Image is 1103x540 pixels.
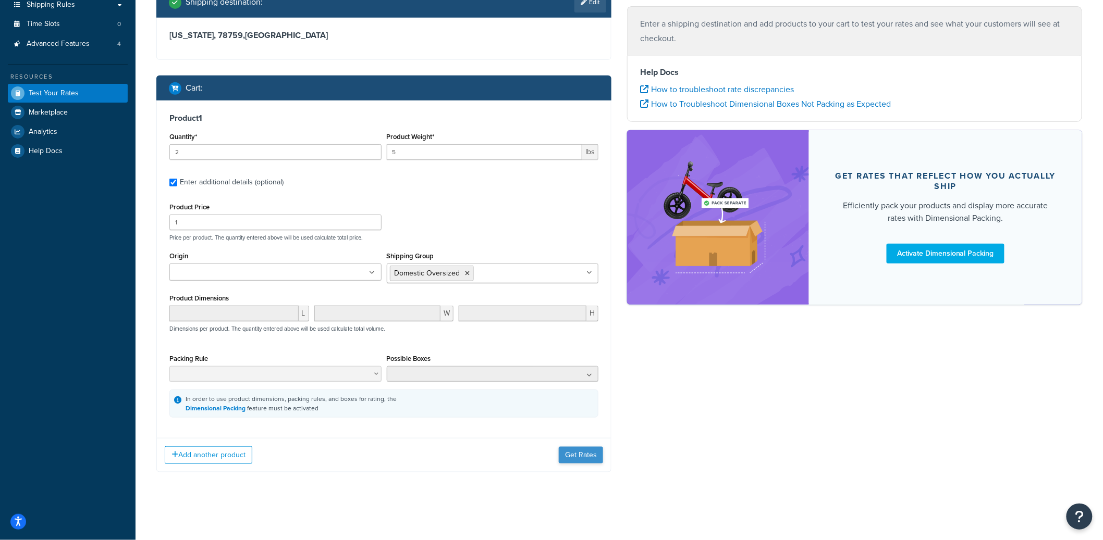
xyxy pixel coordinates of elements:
h3: [US_STATE], 78759 , [GEOGRAPHIC_DATA] [169,30,598,41]
span: lbs [582,144,598,160]
span: Marketplace [29,108,68,117]
div: Enter additional details (optional) [180,175,284,190]
span: 4 [117,40,121,48]
div: In order to use product dimensions, packing rules, and boxes for rating, the feature must be acti... [186,394,397,413]
h2: Cart : [186,83,203,93]
span: Time Slots [27,20,60,29]
a: How to Troubleshoot Dimensional Boxes Not Packing as Expected [640,98,891,110]
p: Price per product. The quantity entered above will be used calculate total price. [167,234,601,241]
label: Shipping Group [387,252,434,260]
h3: Product 1 [169,113,598,123]
a: Marketplace [8,103,128,122]
button: Open Resource Center [1067,504,1093,530]
li: Time Slots [8,15,128,34]
span: L [299,306,309,321]
div: Efficiently pack your products and display more accurate rates with Dimensional Packing. [834,199,1057,224]
p: Enter a shipping destination and add products to your cart to test your rates and see what your c... [640,17,1069,46]
label: Origin [169,252,188,260]
span: H [586,306,598,321]
a: Analytics [8,122,128,141]
label: Quantity* [169,133,197,141]
h4: Help Docs [640,66,1069,79]
img: feature-image-dim-d40ad3071a2b3c8e08177464837368e35600d3c5e73b18a22c1e4bb210dc32ac.png [653,146,783,288]
span: 0 [117,20,121,29]
label: Product Price [169,203,210,211]
span: Advanced Features [27,40,90,48]
a: How to troubleshoot rate discrepancies [640,83,794,95]
span: Shipping Rules [27,1,75,9]
label: Packing Rule [169,355,208,362]
button: Get Rates [559,447,603,463]
li: Advanced Features [8,34,128,54]
label: Product Weight* [387,133,435,141]
span: Help Docs [29,147,63,156]
span: Test Your Rates [29,89,79,98]
label: Product Dimensions [169,294,229,302]
input: 0.00 [387,144,583,160]
div: Resources [8,72,128,81]
div: Get rates that reflect how you actually ship [834,171,1057,192]
p: Dimensions per product. The quantity entered above will be used calculate total volume. [167,325,385,332]
span: Domestic Oversized [395,268,460,279]
span: W [440,306,454,321]
button: Add another product [165,446,252,464]
a: Activate Dimensional Packing [887,244,1004,263]
label: Possible Boxes [387,355,431,362]
input: 0 [169,144,382,160]
a: Help Docs [8,142,128,160]
a: Advanced Features4 [8,34,128,54]
a: Test Your Rates [8,84,128,103]
a: Dimensional Packing [186,404,246,413]
span: Analytics [29,128,57,136]
input: Enter additional details (optional) [169,179,177,186]
a: Time Slots0 [8,15,128,34]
